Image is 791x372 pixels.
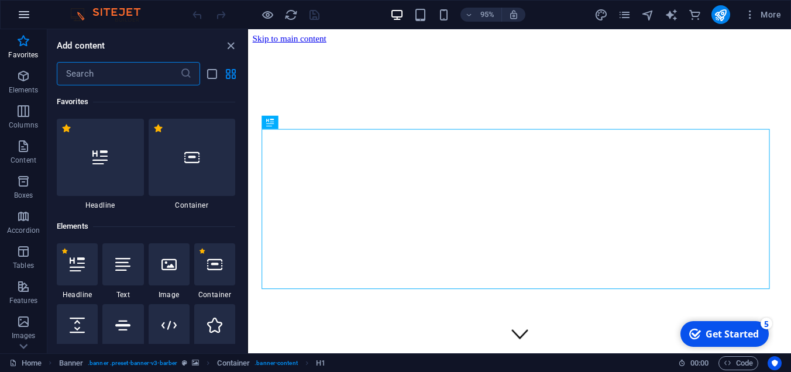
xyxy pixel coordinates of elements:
input: Search [57,62,180,85]
i: This element contains a background [192,360,199,366]
nav: breadcrumb [59,356,325,370]
h6: Session time [678,356,709,370]
div: Get Started 5 items remaining, 0% complete [6,5,95,30]
span: Remove from favorites [199,248,205,254]
i: Navigator [641,8,655,22]
p: Images [12,331,36,340]
button: design [594,8,608,22]
span: . banner .preset-banner-v3-barber [88,356,177,370]
button: Code [718,356,758,370]
span: Headline [57,290,98,299]
i: AI Writer [665,8,678,22]
p: Accordion [7,226,40,235]
button: pages [618,8,632,22]
div: 5 [87,1,98,13]
div: Text [102,243,143,299]
p: Features [9,296,37,305]
button: Click here to leave preview mode and continue editing [260,8,274,22]
p: Columns [9,120,38,130]
p: Content [11,156,36,165]
span: Click to select. Double-click to edit [59,356,84,370]
span: Remove from favorites [61,248,68,254]
span: Text [102,290,143,299]
i: Pages (Ctrl+Alt+S) [618,8,631,22]
div: Container [194,243,235,299]
span: Code [724,356,753,370]
span: . banner-content [255,356,297,370]
a: Click to cancel selection. Double-click to open Pages [9,356,42,370]
p: Tables [13,261,34,270]
button: text_generator [665,8,679,22]
button: reload [284,8,298,22]
button: close panel [223,39,238,53]
div: Get Started [32,11,85,24]
h6: Elements [57,219,235,233]
button: publish [711,5,730,24]
p: Elements [9,85,39,95]
span: Remove from favorites [153,123,163,133]
button: commerce [688,8,702,22]
p: Boxes [14,191,33,200]
button: 95% [460,8,502,22]
span: Click to select. Double-click to edit [316,356,325,370]
button: More [740,5,786,24]
span: Container [194,290,235,299]
button: list-view [205,67,219,81]
i: Design (Ctrl+Alt+Y) [594,8,608,22]
button: navigator [641,8,655,22]
span: Headline [57,201,144,210]
div: Container [149,119,236,210]
div: Headline [57,119,144,210]
p: Favorites [8,50,38,60]
i: Reload page [284,8,298,22]
div: Headline [57,243,98,299]
span: Remove from favorites [61,123,71,133]
h6: 95% [478,8,497,22]
button: grid-view [223,67,238,81]
h6: Add content [57,39,105,53]
i: This element is a customizable preset [182,360,187,366]
i: On resize automatically adjust zoom level to fit chosen device. [508,9,519,20]
span: : [699,359,700,367]
span: Click to select. Double-click to edit [217,356,250,370]
i: Publish [714,8,727,22]
div: Image [149,243,190,299]
span: 00 00 [690,356,709,370]
span: More [744,9,781,20]
span: Image [149,290,190,299]
img: Editor Logo [67,8,155,22]
i: Commerce [688,8,701,22]
span: Container [149,201,236,210]
h6: Favorites [57,95,235,109]
button: Usercentrics [768,356,782,370]
a: Skip to main content [5,5,82,15]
